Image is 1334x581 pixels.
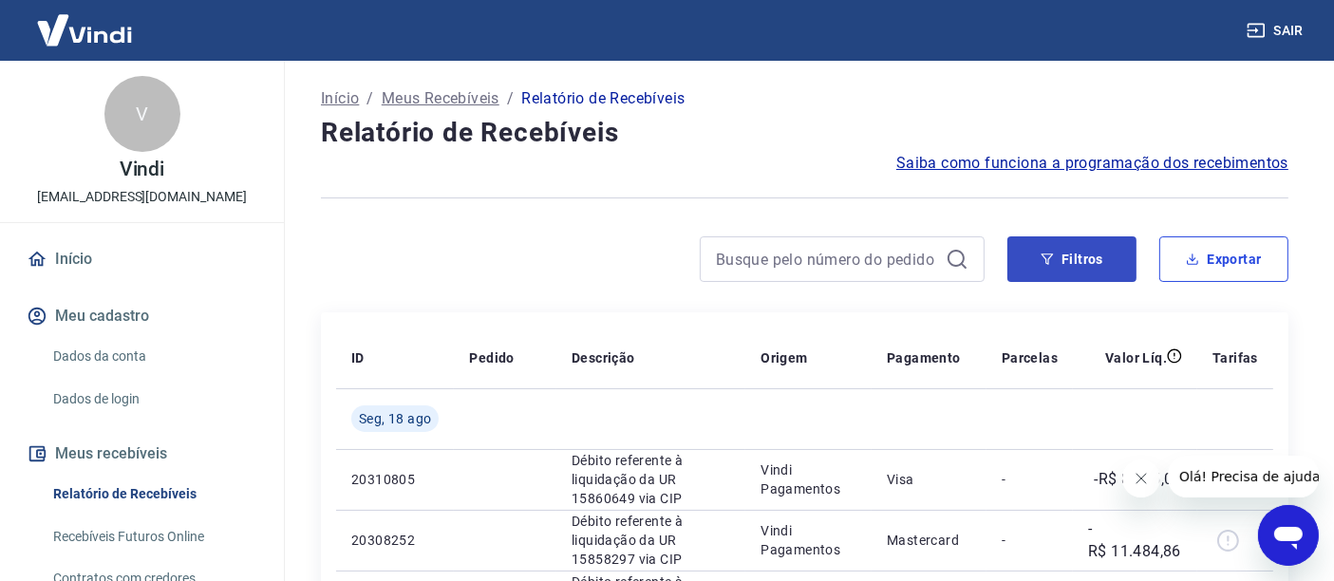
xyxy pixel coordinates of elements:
[1105,348,1167,367] p: Valor Líq.
[46,337,261,376] a: Dados da conta
[321,87,359,110] a: Início
[521,87,685,110] p: Relatório de Recebíveis
[572,451,730,508] p: Débito referente à liquidação da UR 15860649 via CIP
[896,152,1288,175] a: Saiba como funciona a programação dos recebimentos
[1094,468,1182,491] p: -R$ 8.025,02
[351,531,439,550] p: 20308252
[23,433,261,475] button: Meus recebíveis
[11,13,160,28] span: Olá! Precisa de ajuda?
[1002,470,1058,489] p: -
[23,295,261,337] button: Meu cadastro
[351,348,365,367] p: ID
[1007,236,1137,282] button: Filtros
[37,187,247,207] p: [EMAIL_ADDRESS][DOMAIN_NAME]
[382,87,499,110] a: Meus Recebíveis
[366,87,373,110] p: /
[1258,505,1319,566] iframe: Botão para abrir a janela de mensagens
[1168,456,1319,497] iframe: Mensagem da empresa
[887,348,961,367] p: Pagamento
[321,114,1288,152] h4: Relatório de Recebíveis
[1002,531,1058,550] p: -
[761,521,856,559] p: Vindi Pagamentos
[572,348,635,367] p: Descrição
[716,245,938,273] input: Busque pelo número do pedido
[1243,13,1311,48] button: Sair
[23,238,261,280] a: Início
[359,409,431,428] span: Seg, 18 ago
[887,531,971,550] p: Mastercard
[507,87,514,110] p: /
[351,470,439,489] p: 20310805
[1088,517,1182,563] p: -R$ 11.484,86
[46,380,261,419] a: Dados de login
[120,159,165,179] p: Vindi
[761,348,807,367] p: Origem
[887,470,971,489] p: Visa
[1122,459,1160,497] iframe: Fechar mensagem
[46,517,261,556] a: Recebíveis Futuros Online
[1212,348,1258,367] p: Tarifas
[469,348,514,367] p: Pedido
[1159,236,1288,282] button: Exportar
[1002,348,1058,367] p: Parcelas
[572,512,730,569] p: Débito referente à liquidação da UR 15858297 via CIP
[761,460,856,498] p: Vindi Pagamentos
[46,475,261,514] a: Relatório de Recebíveis
[23,1,146,59] img: Vindi
[104,76,180,152] div: V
